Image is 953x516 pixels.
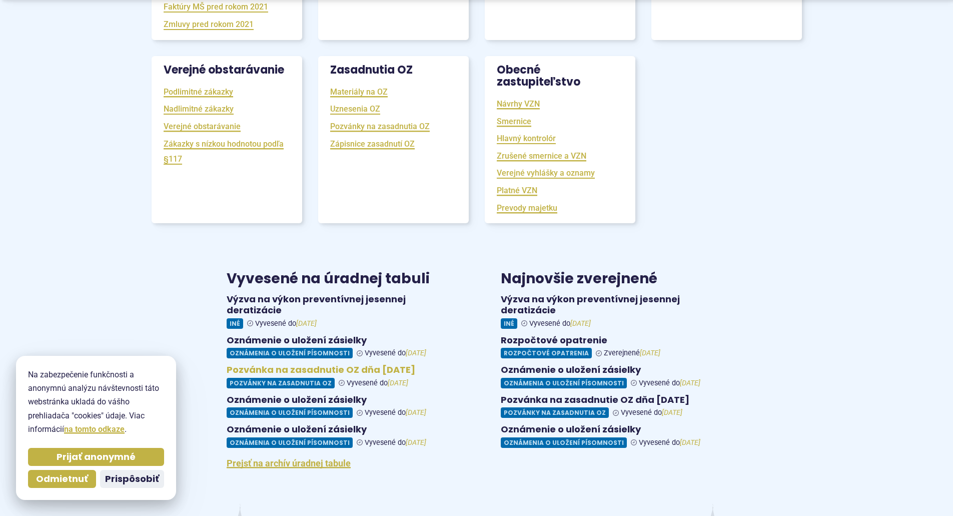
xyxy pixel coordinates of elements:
a: Oznámenie o uložení zásielky Oznámenia o uložení písomnosti Vyvesené do[DATE] [227,335,453,359]
h4: Rozpočtové opatrenie [501,335,727,346]
h4: Oznámenie o uložení zásielky [227,394,453,406]
a: Verejné obstarávanie [164,121,241,132]
span: Odmietnuť [36,473,88,485]
a: Zápisnice zasadnutí OZ [330,138,415,150]
h3: Verejné obstarávanie [152,56,302,84]
a: Nadlimitné zákazky [164,103,234,115]
a: Verejné vyhlášky a oznamy [497,167,595,179]
button: Prispôsobiť [100,470,164,488]
h4: Oznámenie o uložení zásielky [227,424,453,435]
a: Zákazky s nízkou hodnotou podľa §117 [164,138,284,165]
a: Oznámenie o uložení zásielky Oznámenia o uložení písomnosti Vyvesené do[DATE] [227,424,453,448]
span: Prijať anonymné [57,451,136,463]
a: Oznámenie o uložení zásielky Oznámenia o uložení písomnosti Vyvesené do[DATE] [227,394,453,418]
a: Prevody majetku [497,202,557,214]
a: na tomto odkaze [64,424,125,434]
a: Hlavný kontrolór [497,133,556,144]
span: Prispôsobiť [105,473,159,485]
h3: Vyvesené na úradnej tabuli [227,271,453,287]
a: Oznámenie o uložení zásielky Oznámenia o uložení písomnosti Vyvesené do[DATE] [501,364,727,388]
button: Prijať anonymné [28,448,164,466]
a: Pozvánky na zasadnutia OZ [330,121,430,132]
button: Odmietnuť [28,470,96,488]
a: Prejsť na archív úradnej tabule [227,458,351,468]
a: Platné VZN [497,185,537,196]
a: Faktúry MŠ pred rokom 2021 [164,1,268,13]
a: Zmluvy pred rokom 2021 [164,19,254,30]
a: Návrhy VZN [497,98,540,110]
a: Smernice [497,116,531,127]
h4: Oznámenie o uložení zásielky [501,424,727,435]
h3: Najnovšie zverejnené [501,271,727,287]
a: Materiály na OZ [330,86,388,98]
h4: Výzva na výkon preventívnej jesennej deratizácie [501,294,727,316]
a: Výzva na výkon preventívnej jesennej deratizácie Iné Vyvesené do[DATE] [227,294,453,329]
a: Zrušené smernice a VZN [497,150,586,162]
a: Uznesenia OZ [330,103,380,115]
h4: Pozvánka na zasadnutie OZ dňa [DATE] [501,394,727,406]
a: Výzva na výkon preventívnej jesennej deratizácie Iné Vyvesené do[DATE] [501,294,727,329]
a: Podlimitné zákazky [164,86,233,98]
h4: Pozvánka na zasadnutie OZ dňa [DATE] [227,364,453,376]
h3: Obecné zastupiteľstvo [485,56,635,96]
h3: Zasadnutia OZ [318,56,469,84]
a: Oznámenie o uložení zásielky Oznámenia o uložení písomnosti Vyvesené do[DATE] [501,424,727,448]
a: Rozpočtové opatrenie Rozpočtové opatrenia Zverejnené[DATE] [501,335,727,359]
p: Na zabezpečenie funkčnosti a anonymnú analýzu návštevnosti táto webstránka ukladá do vášho prehli... [28,368,164,436]
a: Pozvánka na zasadnutie OZ dňa [DATE] Pozvánky na zasadnutia OZ Vyvesené do[DATE] [501,394,727,418]
h4: Výzva na výkon preventívnej jesennej deratizácie [227,294,453,316]
a: Pozvánka na zasadnutie OZ dňa [DATE] Pozvánky na zasadnutia OZ Vyvesené do[DATE] [227,364,453,388]
h4: Oznámenie o uložení zásielky [227,335,453,346]
h4: Oznámenie o uložení zásielky [501,364,727,376]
